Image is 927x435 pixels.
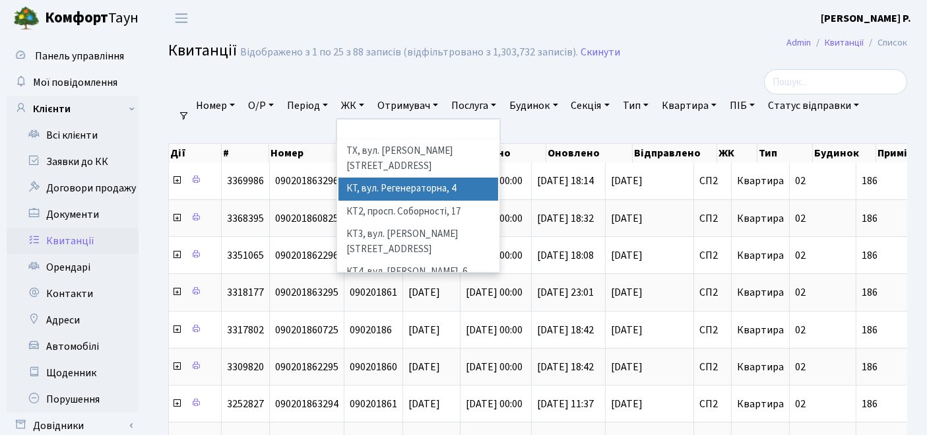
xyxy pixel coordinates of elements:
[408,323,440,337] span: [DATE]
[737,397,784,411] span: Квартира
[466,397,523,411] span: [DATE] 00:00
[537,285,594,300] span: [DATE] 23:01
[537,211,594,226] span: [DATE] 18:32
[191,94,240,117] a: Номер
[275,397,338,411] span: 090201863294
[227,397,264,411] span: 3252827
[165,7,198,29] button: Переключити навігацію
[7,228,139,254] a: Квитанції
[656,94,722,117] a: Квартира
[724,94,760,117] a: ПІБ
[350,285,397,300] span: 090201861
[864,36,907,50] li: Список
[269,144,343,162] th: Номер
[7,175,139,201] a: Договори продажу
[7,201,139,228] a: Документи
[767,29,927,57] nav: breadcrumb
[611,325,688,335] span: [DATE]
[813,144,876,162] th: Будинок
[275,174,338,188] span: 090201863296
[618,94,654,117] a: Тип
[227,211,264,226] span: 3368395
[275,360,338,374] span: 090201862295
[699,250,726,261] span: СП2
[764,69,907,94] input: Пошук...
[227,360,264,374] span: 3309820
[737,323,784,337] span: Квартира
[821,11,911,26] a: [PERSON_NAME] Р.
[737,360,784,374] span: Квартира
[45,7,108,28] b: Комфорт
[699,325,726,335] span: СП2
[757,144,813,162] th: Тип
[581,46,620,59] a: Скинути
[786,36,811,50] a: Admin
[408,285,440,300] span: [DATE]
[350,360,397,374] span: 090201860
[275,248,338,263] span: 090201862296
[699,287,726,298] span: СП2
[795,211,806,226] span: 02
[282,94,333,117] a: Період
[7,254,139,281] a: Орендарі
[275,211,338,226] span: 090201860825
[537,174,594,188] span: [DATE] 18:14
[275,323,338,337] span: 090201860725
[737,248,784,263] span: Квартира
[338,223,499,261] li: КТ3, вул. [PERSON_NAME][STREET_ADDRESS]
[408,360,440,374] span: [DATE]
[611,287,688,298] span: [DATE]
[275,285,338,300] span: 090201863295
[7,96,139,122] a: Клієнти
[350,323,392,337] span: 09020186
[169,144,222,162] th: Дії
[717,144,757,162] th: ЖК
[546,144,633,162] th: Оновлено
[825,36,864,50] a: Квитанції
[336,94,369,117] a: ЖК
[7,43,139,69] a: Панель управління
[338,178,499,201] li: КТ, вул. Регенераторна, 4
[33,75,117,90] span: Мої повідомлення
[446,94,501,117] a: Послуга
[466,285,523,300] span: [DATE] 00:00
[537,360,594,374] span: [DATE] 18:42
[13,5,40,32] img: logo.png
[168,39,237,62] span: Квитанції
[7,333,139,360] a: Автомобілі
[240,46,578,59] div: Відображено з 1 по 25 з 88 записів (відфільтровано з 1,303,732 записів).
[537,397,594,411] span: [DATE] 11:37
[611,213,688,224] span: [DATE]
[35,49,124,63] span: Панель управління
[611,399,688,409] span: [DATE]
[737,211,784,226] span: Квартира
[460,144,546,162] th: Створено
[222,144,269,162] th: #
[699,213,726,224] span: СП2
[408,397,440,411] span: [DATE]
[537,323,594,337] span: [DATE] 18:42
[566,94,615,117] a: Секція
[7,386,139,413] a: Порушення
[795,248,806,263] span: 02
[611,362,688,372] span: [DATE]
[338,261,499,284] li: КТ4, вул. [PERSON_NAME], 6
[699,362,726,372] span: СП2
[7,149,139,175] a: Заявки до КК
[633,144,717,162] th: Відправлено
[699,176,726,186] span: СП2
[227,248,264,263] span: 3351065
[699,399,726,409] span: СП2
[611,176,688,186] span: [DATE]
[227,174,264,188] span: 3369986
[227,323,264,337] span: 3317802
[466,323,523,337] span: [DATE] 00:00
[795,285,806,300] span: 02
[243,94,279,117] a: О/Р
[7,281,139,307] a: Контакти
[737,285,784,300] span: Квартира
[795,323,806,337] span: 02
[338,201,499,224] li: КТ2, просп. Соборності, 17
[537,248,594,263] span: [DATE] 18:08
